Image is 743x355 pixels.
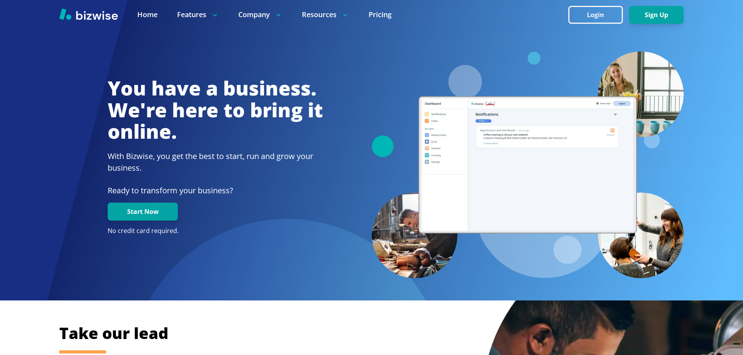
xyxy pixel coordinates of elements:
[59,323,644,344] h2: Take our lead
[629,11,684,19] a: Sign Up
[369,10,392,19] a: Pricing
[108,78,323,143] h1: You have a business. We're here to bring it online.
[108,227,323,235] p: No credit card required.
[137,10,158,19] a: Home
[568,11,629,19] a: Login
[59,8,118,20] img: Bizwise Logo
[629,6,684,24] button: Sign Up
[302,10,349,19] p: Resources
[108,208,178,215] a: Start Now
[108,185,323,196] p: Ready to transform your business?
[238,10,282,19] p: Company
[177,10,219,19] p: Features
[568,6,623,24] button: Login
[108,150,323,174] h2: With Bizwise, you get the best to start, run and grow your business.
[108,203,178,221] button: Start Now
